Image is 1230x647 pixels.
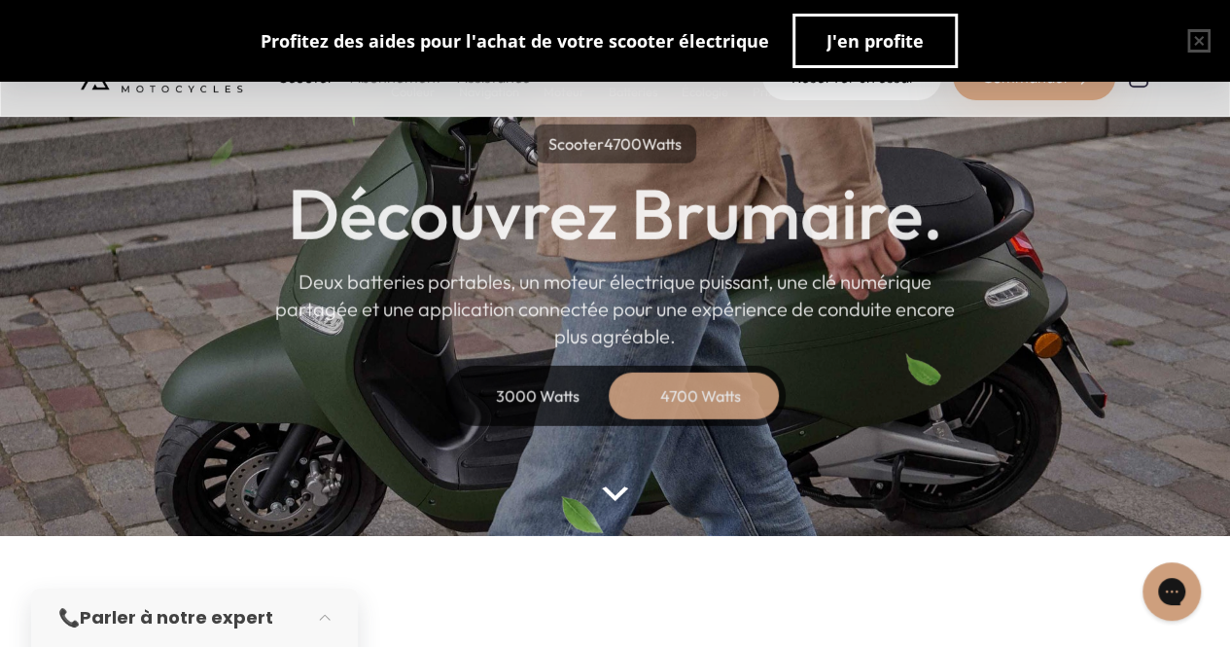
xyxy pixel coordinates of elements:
[275,269,956,350] p: Deux batteries portables, un moteur électrique puissant, une clé numérique partagée et une applic...
[1133,556,1211,628] iframe: Gorgias live chat messenger
[288,179,943,249] h1: Découvrez Brumaire.
[623,373,779,419] div: 4700 Watts
[602,486,627,501] img: arrow-bottom.png
[604,134,642,154] span: 4700
[534,125,696,163] p: Scooter Watts
[460,373,615,419] div: 3000 Watts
